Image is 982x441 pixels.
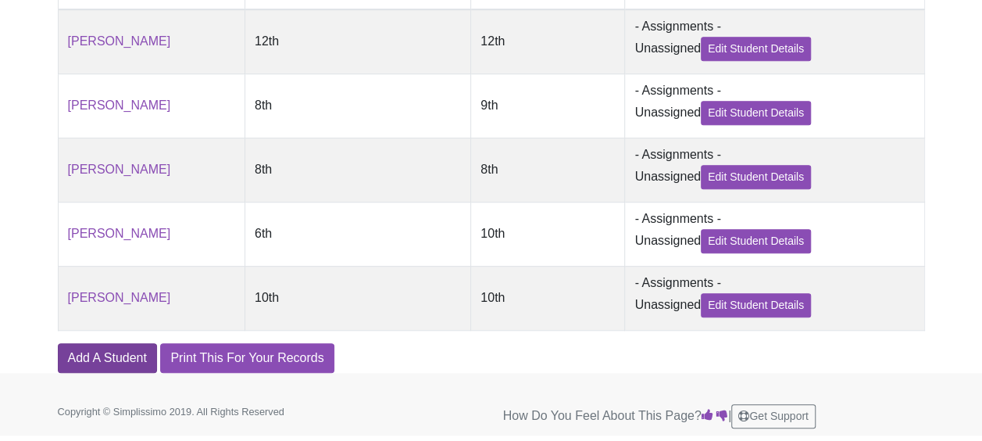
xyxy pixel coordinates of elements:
td: - Assignments - Unassigned [625,138,924,202]
a: [PERSON_NAME] [68,163,171,176]
a: Edit Student Details [701,293,811,317]
td: - Assignments - Unassigned [625,73,924,138]
a: [PERSON_NAME] [68,291,171,304]
a: Edit Student Details [701,229,811,253]
a: Add A Student [58,343,157,373]
td: 8th [471,138,625,202]
a: Print This For Your Records [160,343,334,373]
td: 9th [471,73,625,138]
button: Get Support [731,404,816,428]
td: 10th [471,266,625,330]
p: Copyright © Simplissimo 2019. All Rights Reserved [58,404,331,419]
a: [PERSON_NAME] [68,227,171,240]
td: - Assignments - Unassigned [625,202,924,266]
td: 12th [245,9,470,74]
td: 10th [245,266,470,330]
a: Edit Student Details [701,165,811,189]
td: 6th [245,202,470,266]
a: [PERSON_NAME] [68,99,171,112]
td: 8th [245,73,470,138]
td: - Assignments - Unassigned [625,9,924,74]
a: [PERSON_NAME] [68,34,171,48]
td: 10th [471,202,625,266]
p: How Do You Feel About This Page? | [503,404,925,428]
td: - Assignments - Unassigned [625,266,924,330]
a: Edit Student Details [701,101,811,125]
a: Edit Student Details [701,37,811,61]
td: 8th [245,138,470,202]
td: 12th [471,9,625,74]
